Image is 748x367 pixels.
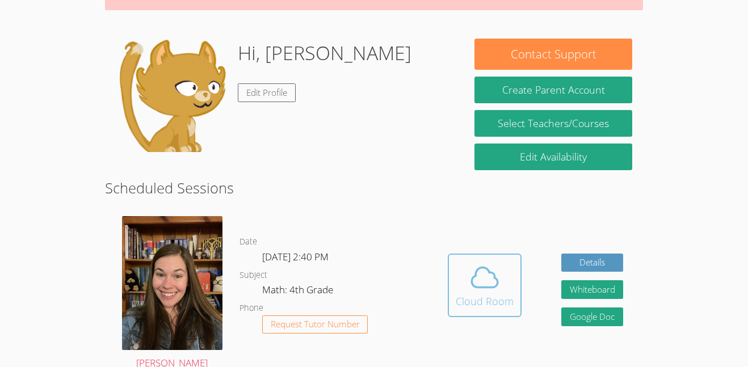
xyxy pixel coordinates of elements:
[474,39,632,70] button: Contact Support
[239,268,267,282] dt: Subject
[239,235,257,249] dt: Date
[238,83,296,102] a: Edit Profile
[448,254,522,317] button: Cloud Room
[262,315,368,334] button: Request Tutor Number
[271,320,360,328] span: Request Tutor Number
[262,250,329,263] span: [DATE] 2:40 PM
[561,280,624,299] button: Whiteboard
[262,282,335,301] dd: Math: 4th Grade
[239,301,263,315] dt: Phone
[561,254,624,272] a: Details
[474,144,632,170] a: Edit Availability
[122,216,222,350] img: avatar.png
[238,39,411,68] h1: Hi, [PERSON_NAME]
[105,177,644,199] h2: Scheduled Sessions
[456,293,514,309] div: Cloud Room
[115,39,229,152] img: default.png
[474,77,632,103] button: Create Parent Account
[561,307,624,326] a: Google Doc
[474,110,632,137] a: Select Teachers/Courses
